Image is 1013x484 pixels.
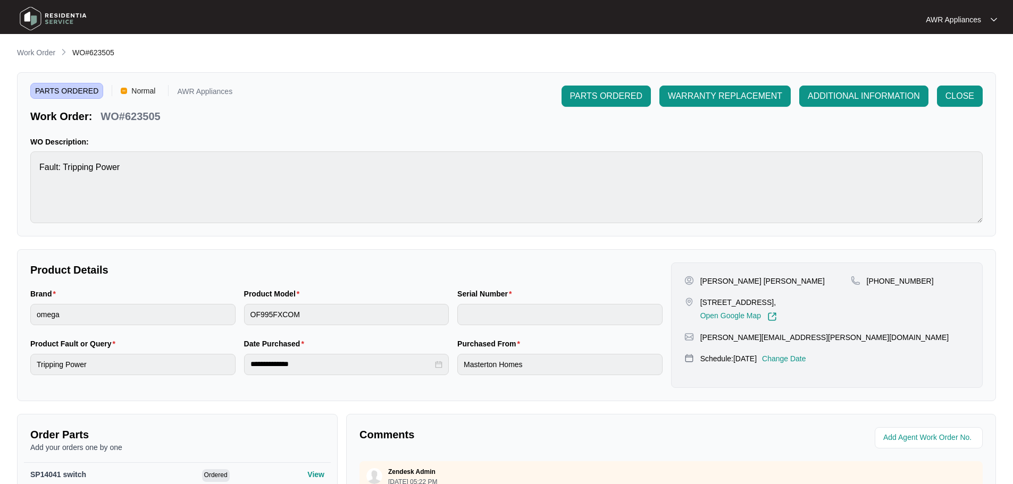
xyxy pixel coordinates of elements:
[30,151,983,223] textarea: Fault: Tripping Power
[30,470,86,479] span: SP14041 switch
[700,353,757,364] p: Schedule: [DATE]
[30,354,236,375] input: Product Fault or Query
[388,468,436,476] p: Zendesk Admin
[945,90,974,103] span: CLOSE
[121,88,127,94] img: Vercel Logo
[30,83,103,99] span: PARTS ORDERED
[926,14,981,25] p: AWR Appliances
[202,469,230,482] span: Ordered
[30,262,663,277] p: Product Details
[30,137,983,147] p: WO Description:
[659,86,791,107] button: WARRANTY REPLACEMENT
[101,109,160,124] p: WO#623505
[60,48,68,56] img: chevron-right
[307,469,324,480] p: View
[883,431,976,444] input: Add Agent Work Order No.
[72,48,114,57] span: WO#623505
[30,109,92,124] p: Work Order:
[244,338,308,349] label: Date Purchased
[562,86,651,107] button: PARTS ORDERED
[30,427,324,442] p: Order Parts
[250,359,433,370] input: Date Purchased
[808,90,920,103] span: ADDITIONAL INFORMATION
[991,17,997,22] img: dropdown arrow
[244,288,304,299] label: Product Model
[127,83,160,99] span: Normal
[244,304,449,325] input: Product Model
[359,427,664,442] p: Comments
[700,297,777,308] p: [STREET_ADDRESS],
[799,86,928,107] button: ADDITIONAL INFORMATION
[937,86,983,107] button: CLOSE
[767,312,777,321] img: Link-External
[30,338,120,349] label: Product Fault or Query
[700,332,949,343] p: [PERSON_NAME][EMAIL_ADDRESS][PERSON_NAME][DOMAIN_NAME]
[15,47,57,59] a: Work Order
[17,47,55,58] p: Work Order
[457,338,524,349] label: Purchased From
[457,288,516,299] label: Serial Number
[457,354,663,375] input: Purchased From
[700,276,825,286] p: [PERSON_NAME] [PERSON_NAME]
[867,276,934,286] p: [PHONE_NUMBER]
[762,353,806,364] p: Change Date
[684,332,694,342] img: map-pin
[30,442,324,453] p: Add your orders one by one
[668,90,782,103] span: WARRANTY REPLACEMENT
[30,304,236,325] input: Brand
[177,88,232,99] p: AWR Appliances
[16,3,90,35] img: residentia service logo
[684,297,694,307] img: map-pin
[700,312,777,321] a: Open Google Map
[457,304,663,325] input: Serial Number
[684,353,694,363] img: map-pin
[684,276,694,285] img: user-pin
[570,90,642,103] span: PARTS ORDERED
[366,468,382,484] img: user.svg
[851,276,860,285] img: map-pin
[30,288,60,299] label: Brand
